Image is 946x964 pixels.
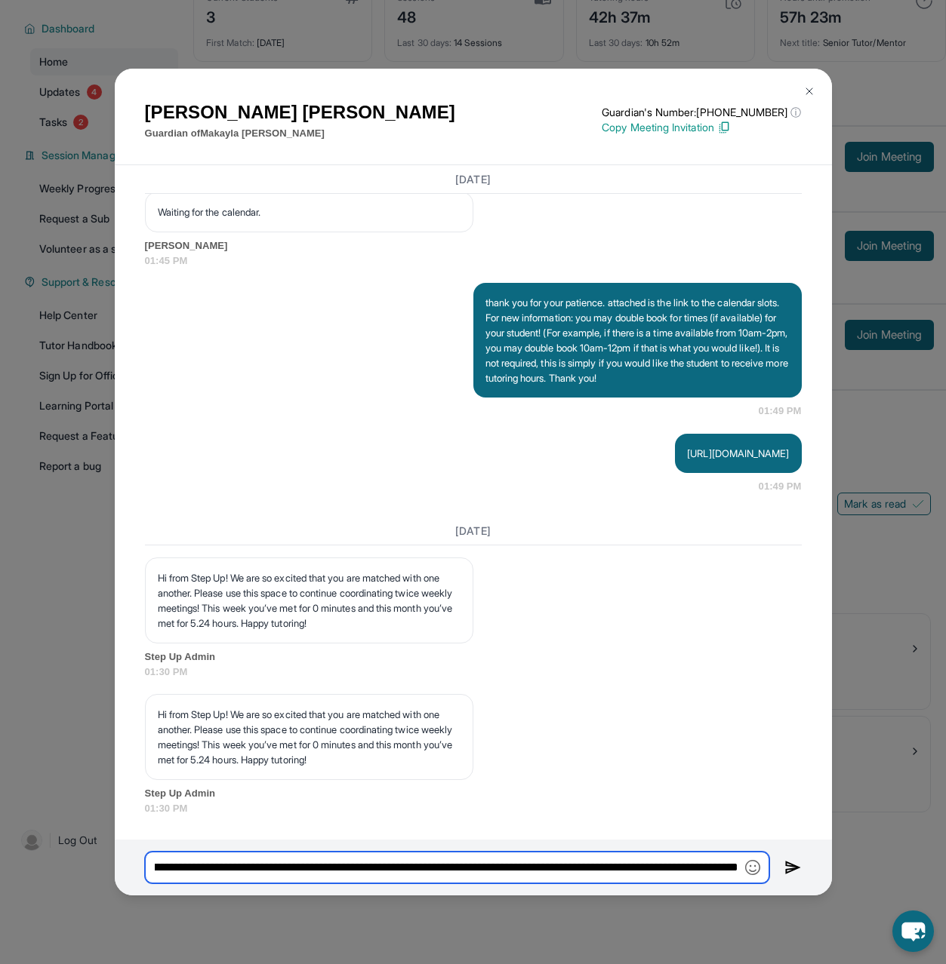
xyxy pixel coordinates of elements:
p: Copy Meeting Invitation [602,120,801,135]
p: Waiting for the calendar. [158,204,461,220]
button: chat-button [892,910,934,952]
h3: [DATE] [145,171,802,186]
img: Send icon [784,858,802,877]
span: 01:30 PM [145,801,802,816]
p: Guardian's Number: [PHONE_NUMBER] [602,105,801,120]
span: Step Up Admin [145,649,802,665]
img: Copy Icon [717,121,731,134]
p: thank you for your patience. attached is the link to the calendar slots. For new information: you... [485,295,790,385]
img: Emoji [745,860,760,875]
p: [URL][DOMAIN_NAME] [687,446,789,461]
span: ⓘ [790,105,801,120]
h3: [DATE] [145,523,802,539]
p: Guardian of Makayla [PERSON_NAME] [145,126,455,141]
span: Step Up Admin [145,786,802,801]
p: Hi from Step Up! We are so excited that you are matched with one another. Please use this space t... [158,707,461,767]
h1: [PERSON_NAME] [PERSON_NAME] [145,99,455,126]
span: 01:49 PM [759,404,802,419]
span: 01:45 PM [145,253,802,269]
img: Close Icon [803,85,815,97]
span: 01:30 PM [145,665,802,680]
span: 01:49 PM [759,479,802,494]
span: [PERSON_NAME] [145,238,802,253]
p: Hi from Step Up! We are so excited that you are matched with one another. Please use this space t... [158,570,461,631]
